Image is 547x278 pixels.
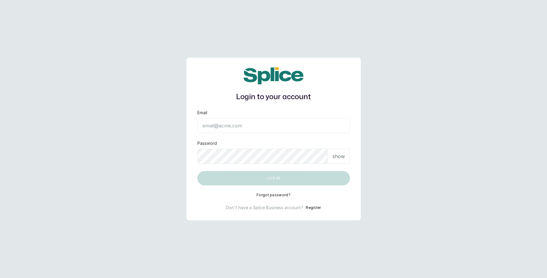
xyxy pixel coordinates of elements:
[257,193,290,197] button: Forgot password?
[197,171,350,185] button: Log in
[197,110,207,116] label: Email
[197,118,350,133] input: email@acme.com
[333,153,345,160] p: show
[226,205,303,211] p: Don't have a Splice Business account?
[306,205,321,211] button: Register
[197,92,350,102] h1: Login to your account
[197,140,217,146] label: Password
